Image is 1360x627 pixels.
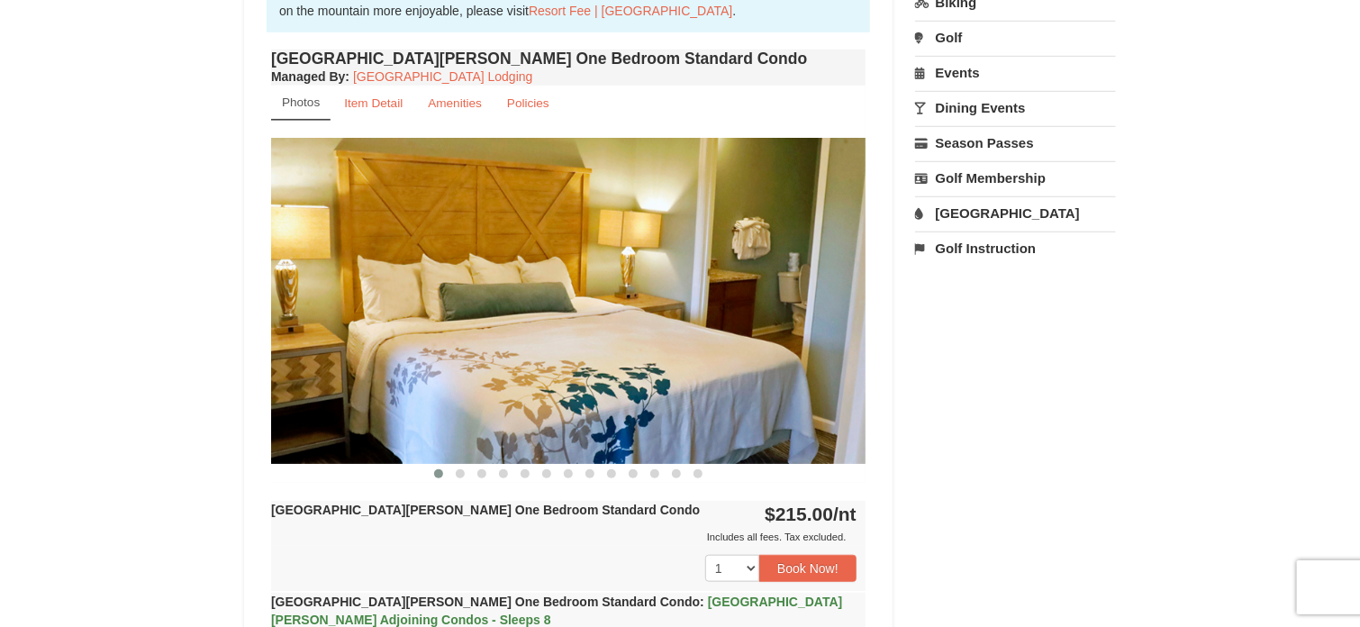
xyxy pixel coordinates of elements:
span: Managed By [271,69,345,84]
a: Season Passes [915,126,1116,159]
a: [GEOGRAPHIC_DATA] Lodging [353,69,532,84]
strong: [GEOGRAPHIC_DATA][PERSON_NAME] One Bedroom Standard Condo [271,503,700,517]
small: Photos [282,95,320,109]
a: Resort Fee | [GEOGRAPHIC_DATA] [529,4,732,18]
small: Amenities [428,96,482,110]
small: Item Detail [344,96,403,110]
a: Events [915,56,1116,89]
div: Includes all fees. Tax excluded. [271,528,857,546]
span: : [700,595,704,609]
a: Item Detail [332,86,414,121]
a: Golf [915,21,1116,54]
strong: [GEOGRAPHIC_DATA][PERSON_NAME] One Bedroom Standard Condo [271,595,842,627]
strong: $215.00 [765,504,857,524]
small: Policies [507,96,549,110]
a: Golf Membership [915,161,1116,195]
button: Book Now! [759,555,857,582]
h4: [GEOGRAPHIC_DATA][PERSON_NAME] One Bedroom Standard Condo [271,50,866,68]
a: Dining Events [915,91,1116,124]
img: 18876286-121-55434444.jpg [271,138,866,463]
span: /nt [833,504,857,524]
strong: : [271,69,349,84]
a: Policies [495,86,561,121]
a: Golf Instruction [915,232,1116,265]
a: Amenities [416,86,494,121]
a: Photos [271,86,331,121]
a: [GEOGRAPHIC_DATA] [915,196,1116,230]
